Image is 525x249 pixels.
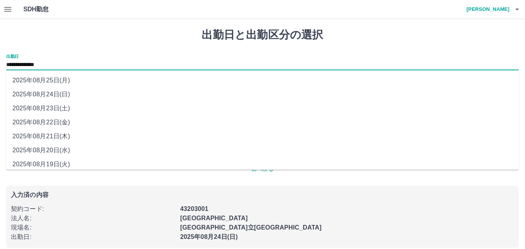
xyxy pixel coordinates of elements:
li: 2025年08月24日(日) [6,87,519,101]
li: 2025年08月19日(火) [6,157,519,171]
p: 入力済の内容 [11,192,514,198]
h1: 出勤日と出勤区分の選択 [6,28,519,42]
li: 2025年08月22日(金) [6,115,519,129]
label: 出勤日 [6,53,19,59]
p: 現場名 : [11,223,176,232]
b: 2025年08月24日(日) [180,233,238,240]
li: 2025年08月25日(月) [6,73,519,87]
p: 契約コード : [11,204,176,214]
li: 2025年08月20日(水) [6,143,519,157]
li: 2025年08月23日(土) [6,101,519,115]
b: [GEOGRAPHIC_DATA] [180,215,248,221]
p: 法人名 : [11,214,176,223]
p: 出勤日 : [11,232,176,242]
b: 43203001 [180,205,208,212]
b: [GEOGRAPHIC_DATA]立[GEOGRAPHIC_DATA] [180,224,321,231]
li: 2025年08月21日(木) [6,129,519,143]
